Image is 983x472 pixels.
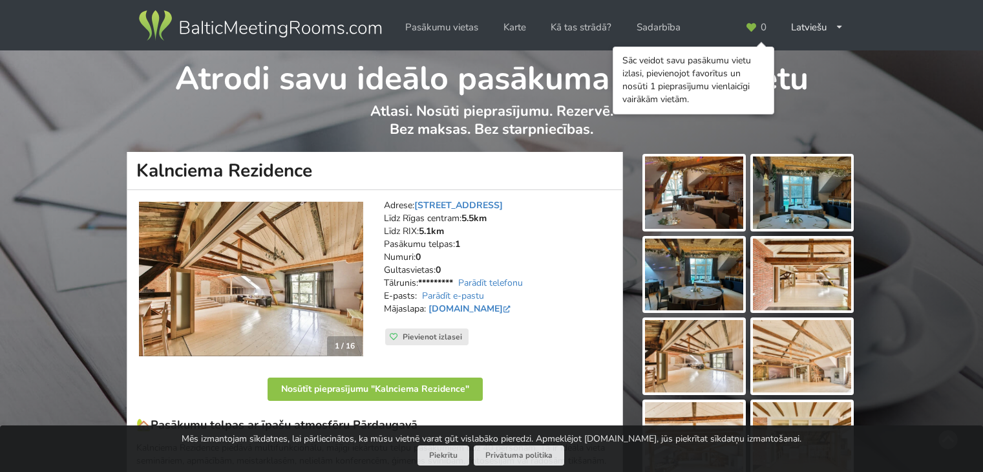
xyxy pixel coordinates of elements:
strong: 5.5km [461,212,487,224]
img: Kalnciema Rezidence | Rīga | Pasākumu vieta - galerijas bilde [645,239,743,311]
address: Adrese: Līdz Rīgas centram: Līdz RIX: Pasākumu telpas: Numuri: Gultasvietas: Tālrunis: E-pasts: M... [384,199,613,328]
button: Piekrītu [418,445,469,466]
img: Kalnciema Rezidence | Rīga | Pasākumu vieta - galerijas bilde [645,156,743,229]
a: Neierastas vietas | Rīga | Kalnciema Rezidence 1 / 16 [139,202,363,357]
strong: 0 [436,264,441,276]
a: Sadarbība [628,15,690,40]
a: [STREET_ADDRESS] [414,199,503,211]
h1: Kalnciema Rezidence [127,152,623,190]
a: Parādīt e-pastu [422,290,484,302]
img: Kalnciema Rezidence | Rīga | Pasākumu vieta - galerijas bilde [753,320,851,392]
img: Baltic Meeting Rooms [136,8,384,44]
div: 1 / 16 [327,336,363,356]
a: Pasākumu vietas [396,15,487,40]
h1: Atrodi savu ideālo pasākuma norises vietu [127,50,856,100]
a: Karte [494,15,535,40]
strong: 1 [455,238,460,250]
span: 0 [761,23,766,32]
img: Kalnciema Rezidence | Rīga | Pasākumu vieta - galerijas bilde [645,320,743,392]
button: Nosūtīt pieprasījumu "Kalnciema Rezidence" [268,378,483,401]
h3: 🏡 [136,418,613,433]
a: Parādīt telefonu [458,277,523,289]
img: Kalnciema Rezidence | Rīga | Pasākumu vieta - galerijas bilde [753,239,851,311]
img: Neierastas vietas | Rīga | Kalnciema Rezidence [139,202,363,357]
a: Kā tas strādā? [542,15,620,40]
img: Kalnciema Rezidence | Rīga | Pasākumu vieta - galerijas bilde [753,156,851,229]
div: Sāc veidot savu pasākumu vietu izlasi, pievienojot favorītus un nosūti 1 pieprasījumu vienlaicīgi... [622,54,765,106]
strong: 0 [416,251,421,263]
strong: Pasākumu telpas ar īpašu atmosfēru Pārdaugavā [151,417,418,433]
a: [DOMAIN_NAME] [428,303,513,315]
strong: 5.1km [419,225,444,237]
a: Privātuma politika [474,445,564,466]
div: Latviešu [782,15,852,40]
p: Atlasi. Nosūti pieprasījumu. Rezervē. Bez maksas. Bez starpniecības. [127,102,856,152]
span: Pievienot izlasei [403,332,462,342]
